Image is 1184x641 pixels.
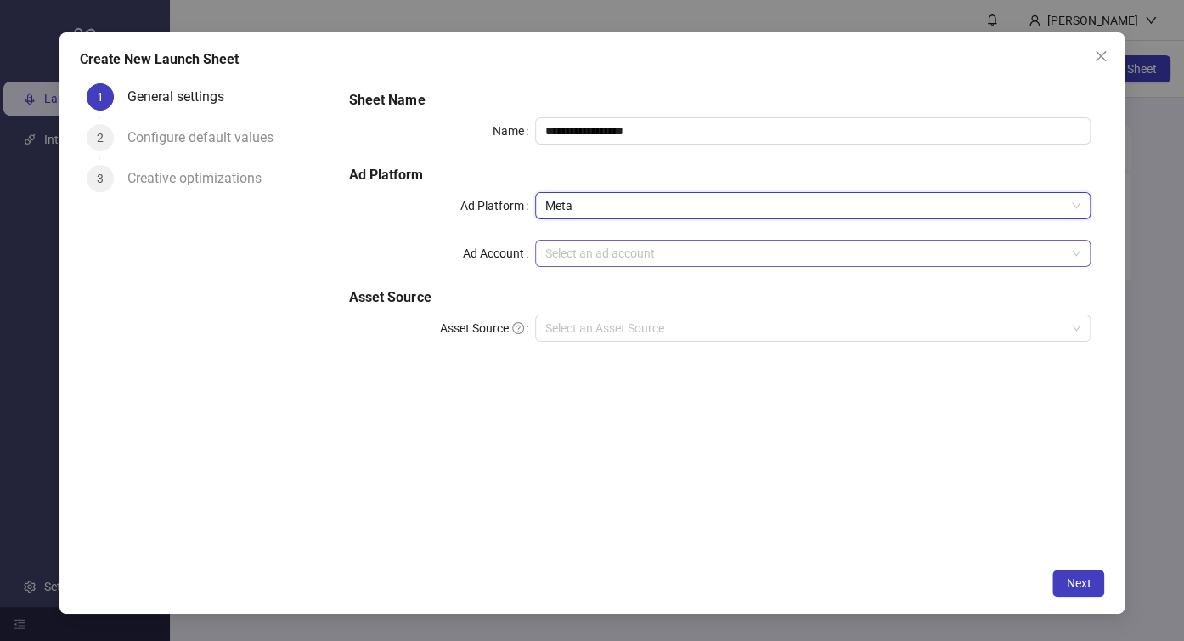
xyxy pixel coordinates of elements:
div: Configure default values [127,124,287,151]
input: Name [535,117,1091,145]
input: Ad Account [545,241,1066,266]
button: Next [1052,570,1104,597]
div: General settings [127,83,238,111]
div: Creative optimizations [127,165,275,192]
button: Close [1087,43,1114,70]
label: Asset Source [440,315,535,342]
span: close [1094,49,1108,63]
label: Ad Account [463,240,535,267]
h5: Sheet Name [349,90,1091,111]
span: question-circle [512,322,524,334]
h5: Asset Source [349,287,1091,308]
span: Meta [545,193,1081,218]
span: 3 [97,172,104,185]
label: Name [493,117,535,145]
span: Next [1066,576,1091,590]
span: 2 [97,131,104,145]
label: Ad Platform [460,192,535,219]
h5: Ad Platform [349,165,1091,185]
span: 1 [97,90,104,104]
div: Create New Launch Sheet [80,49,1105,70]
